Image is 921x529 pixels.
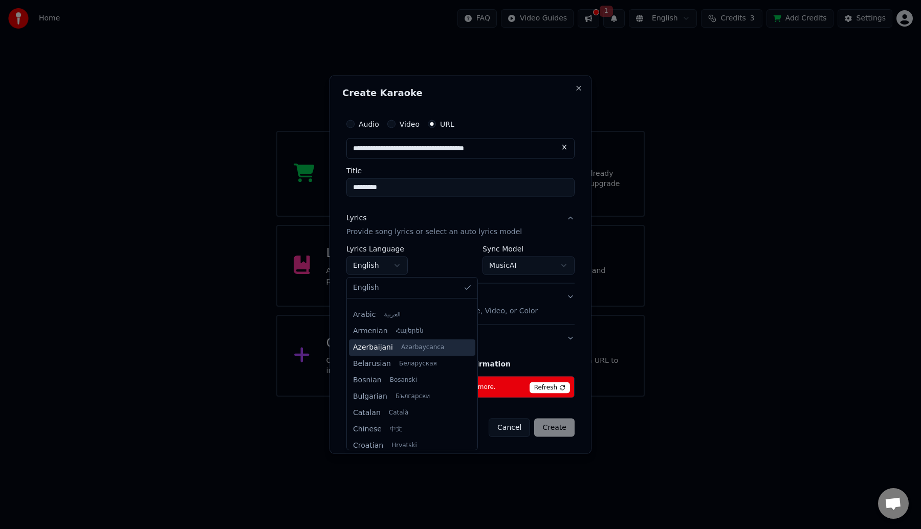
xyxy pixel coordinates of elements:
span: Български [396,393,430,401]
span: Chinese [353,424,382,434]
span: Armenian [353,326,388,336]
span: Catalan [353,408,381,418]
span: English [353,283,379,293]
span: Bosanski [390,376,417,384]
span: Croatian [353,441,383,451]
span: Belarusian [353,359,391,369]
span: Hrvatski [391,442,417,450]
span: Беларуская [399,360,437,368]
span: Bulgarian [353,392,387,402]
span: Հայերեն [396,327,424,335]
span: Arabic [353,310,376,320]
span: Azerbaijani [353,342,393,353]
span: Català [389,409,408,417]
span: Bosnian [353,375,382,385]
span: 中文 [390,425,402,433]
span: العربية [384,311,401,319]
span: Azərbaycanca [401,343,444,352]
